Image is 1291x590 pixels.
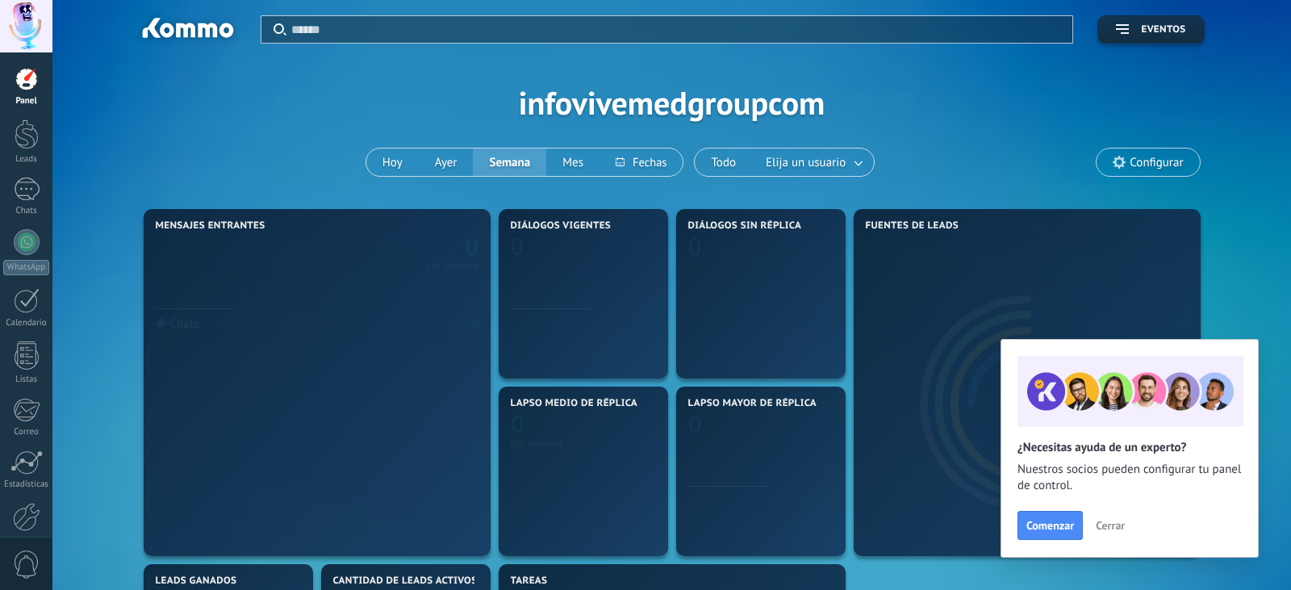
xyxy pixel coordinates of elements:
[465,231,478,262] text: 0
[688,220,802,232] span: Diálogos sin réplica
[1096,520,1125,531] span: Cerrar
[156,575,237,587] span: Leads ganados
[3,536,50,546] div: Ajustes
[156,316,199,332] div: Chats
[695,149,752,176] button: Todo
[866,220,959,232] span: Fuentes de leads
[1097,15,1204,44] button: Eventos
[688,398,817,409] span: Lapso mayor de réplica
[1026,520,1074,531] span: Comenzar
[546,149,600,176] button: Mes
[1130,156,1183,169] span: Configurar
[317,231,478,262] a: 0
[473,149,546,176] button: Semana
[1017,511,1083,540] button: Comenzar
[333,575,478,587] span: Cantidad de leads activos
[3,318,50,328] div: Calendario
[156,220,265,232] span: Mensajes entrantes
[752,149,874,176] button: Elija un usuario
[511,220,612,232] span: Diálogos vigentes
[1141,24,1185,36] span: Eventos
[156,318,166,328] img: Chats
[688,408,702,440] text: 0
[366,149,419,176] button: Hoy
[3,96,50,107] div: Panel
[1017,462,1242,494] span: Nuestros socios pueden configurar tu panel de control.
[511,231,524,262] text: 0
[688,231,702,262] text: 0
[1017,440,1242,455] h2: ¿Necesitas ayuda de un experto?
[3,479,50,490] div: Estadísticas
[426,262,478,270] div: por semana
[3,260,49,275] div: WhatsApp
[511,575,548,587] span: Tareas
[511,437,656,450] div: por semana
[419,149,474,176] button: Ayer
[471,316,478,332] div: 0
[762,152,849,174] span: Elija un usuario
[3,154,50,165] div: Leads
[1088,513,1132,538] button: Cerrar
[511,398,638,409] span: Lapso medio de réplica
[511,408,524,440] text: 0
[3,206,50,216] div: Chats
[3,427,50,437] div: Correo
[3,375,50,385] div: Listas
[511,358,656,370] div: por semana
